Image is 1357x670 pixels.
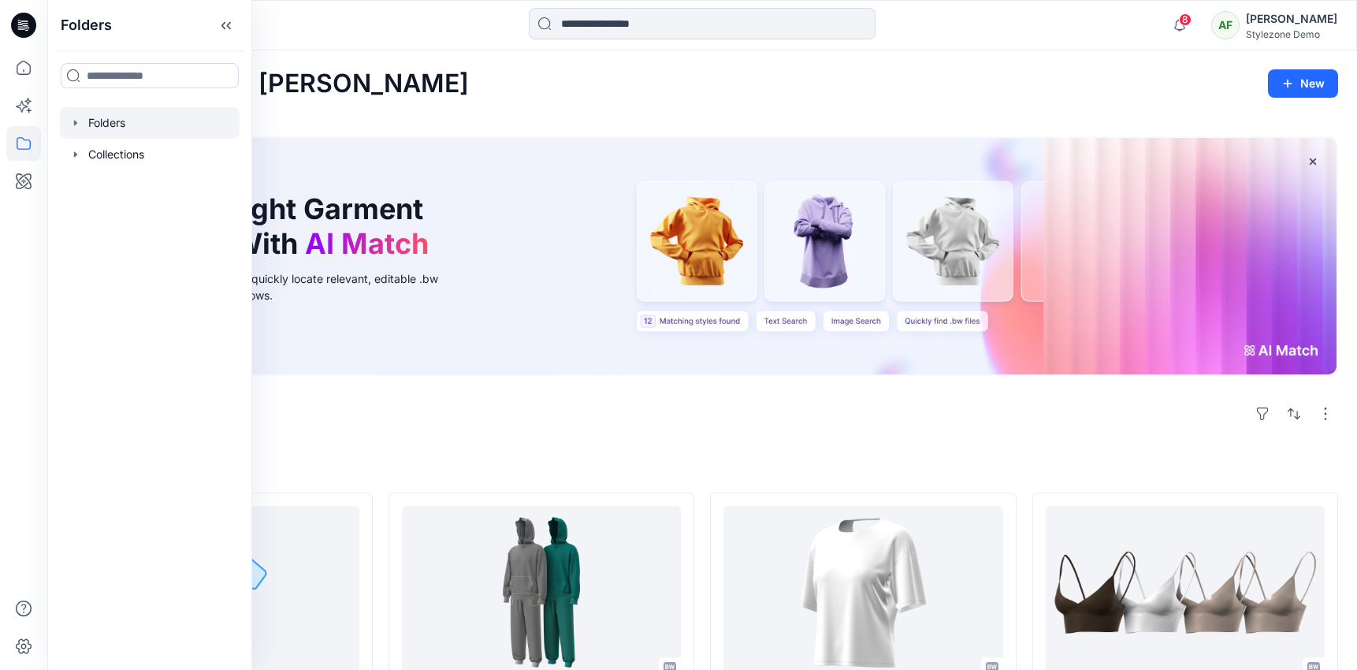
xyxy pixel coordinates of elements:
div: Use text or image search to quickly locate relevant, editable .bw files for faster design workflows. [106,270,460,303]
div: [PERSON_NAME] [1246,9,1337,28]
h1: Find the Right Garment Instantly With [106,192,437,260]
span: AI Match [305,226,429,261]
h4: Styles [66,458,1338,477]
button: New [1268,69,1338,98]
div: AF [1211,11,1240,39]
h2: Welcome back, [PERSON_NAME] [66,69,469,99]
div: Stylezone Demo [1246,28,1337,40]
span: 8 [1179,13,1192,26]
